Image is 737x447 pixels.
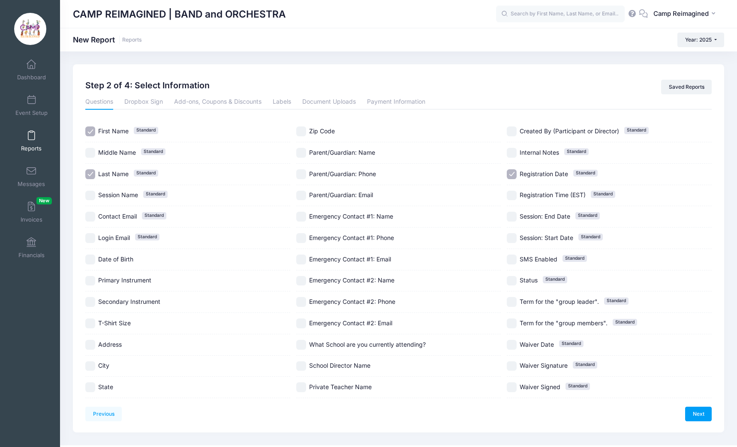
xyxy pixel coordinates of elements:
[296,318,306,328] input: Emergency Contact #2: Email
[85,126,95,136] input: First NameStandard
[18,252,45,259] span: Financials
[309,191,373,198] span: Parent/Guardian: Email
[309,298,395,305] span: Emergency Contact #2: Phone
[520,255,557,263] span: SMS Enabled
[85,255,95,264] input: Date of Birth
[134,170,158,177] span: Standard
[18,180,45,188] span: Messages
[85,148,95,158] input: Middle NameStandard
[98,383,113,390] span: State
[98,319,131,327] span: T-Shirt Size
[507,340,517,350] input: Waiver DateStandard
[520,319,608,327] span: Term for the "group members".
[507,212,517,222] input: Session: End DateStandard
[85,340,95,350] input: Address
[507,276,517,286] input: StatusStandard
[309,255,391,263] span: Emergency Contact #1: Email
[591,191,615,198] span: Standard
[520,170,568,177] span: Registration Date
[677,33,724,47] button: Year: 2025
[122,37,142,43] a: Reports
[85,407,122,421] a: Previous
[564,148,589,155] span: Standard
[85,212,95,222] input: Contact EmailStandard
[309,362,370,369] span: School Director Name
[85,361,95,371] input: City
[85,318,95,328] input: T-Shirt Size
[507,382,517,392] input: Waiver SignedStandard
[578,234,603,240] span: Standard
[174,94,262,110] a: Add-ons, Coupons & Discounts
[124,94,163,110] a: Dropbox Sign
[85,94,113,110] a: Questions
[309,149,375,156] span: Parent/Guardian: Name
[14,13,46,45] img: CAMP REIMAGINED | BAND and ORCHESTRA
[98,149,136,156] span: Middle Name
[507,233,517,243] input: Session: Start DateStandard
[98,191,138,198] span: Session Name
[685,36,712,43] span: Year: 2025
[98,341,122,348] span: Address
[520,234,573,241] span: Session: Start Date
[624,127,649,134] span: Standard
[520,383,560,390] span: Waiver Signed
[135,234,159,240] span: Standard
[141,148,165,155] span: Standard
[11,233,52,263] a: Financials
[520,276,538,284] span: Status
[309,170,376,177] span: Parent/Guardian: Phone
[36,197,52,204] span: New
[11,162,52,192] a: Messages
[507,148,517,158] input: Internal NotesStandard
[85,80,210,92] h2: Step 2 of 4: Select Information
[566,383,590,390] span: Standard
[98,127,129,135] span: First Name
[563,255,587,262] span: Standard
[520,213,570,220] span: Session: End Date
[98,255,133,263] span: Date of Birth
[575,212,600,219] span: Standard
[309,234,394,241] span: Emergency Contact #1: Phone
[296,148,306,158] input: Parent/Guardian: Name
[11,55,52,85] a: Dashboard
[73,35,142,44] h1: New Report
[604,297,629,304] span: Standard
[613,319,637,326] span: Standard
[85,382,95,392] input: State
[17,74,46,81] span: Dashboard
[98,298,160,305] span: Secondary Instrument
[85,297,95,307] input: Secondary Instrument
[98,276,151,284] span: Primary Instrument
[520,298,599,305] span: Term for the "group leader".
[296,191,306,201] input: Parent/Guardian: Email
[507,255,517,264] input: SMS EnabledStandard
[507,361,517,371] input: Waiver SignatureStandard
[296,255,306,264] input: Emergency Contact #1: Email
[507,318,517,328] input: Term for the "group members".Standard
[11,90,52,120] a: Event Setup
[559,340,584,347] span: Standard
[648,4,724,24] button: Camp Reimagined
[15,109,48,117] span: Event Setup
[507,191,517,201] input: Registration Time (EST)Standard
[98,213,137,220] span: Contact Email
[134,127,158,134] span: Standard
[296,340,306,350] input: What School are you currently attending?
[520,341,554,348] span: Waiver Date
[11,126,52,156] a: Reports
[296,233,306,243] input: Emergency Contact #1: Phone
[73,4,286,24] h1: CAMP REIMAGINED | BAND and ORCHESTRA
[507,126,517,136] input: Created By (Participant or Director)Standard
[296,126,306,136] input: Zip Code
[273,94,291,110] a: Labels
[309,127,335,135] span: Zip Code
[85,233,95,243] input: Login EmailStandard
[296,169,306,179] input: Parent/Guardian: Phone
[85,169,95,179] input: Last NameStandard
[520,191,586,198] span: Registration Time (EST)
[309,319,392,327] span: Emergency Contact #2: Email
[85,191,95,201] input: Session NameStandard
[309,213,393,220] span: Emergency Contact #1: Name
[573,361,597,368] span: Standard
[653,9,709,18] span: Camp Reimagined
